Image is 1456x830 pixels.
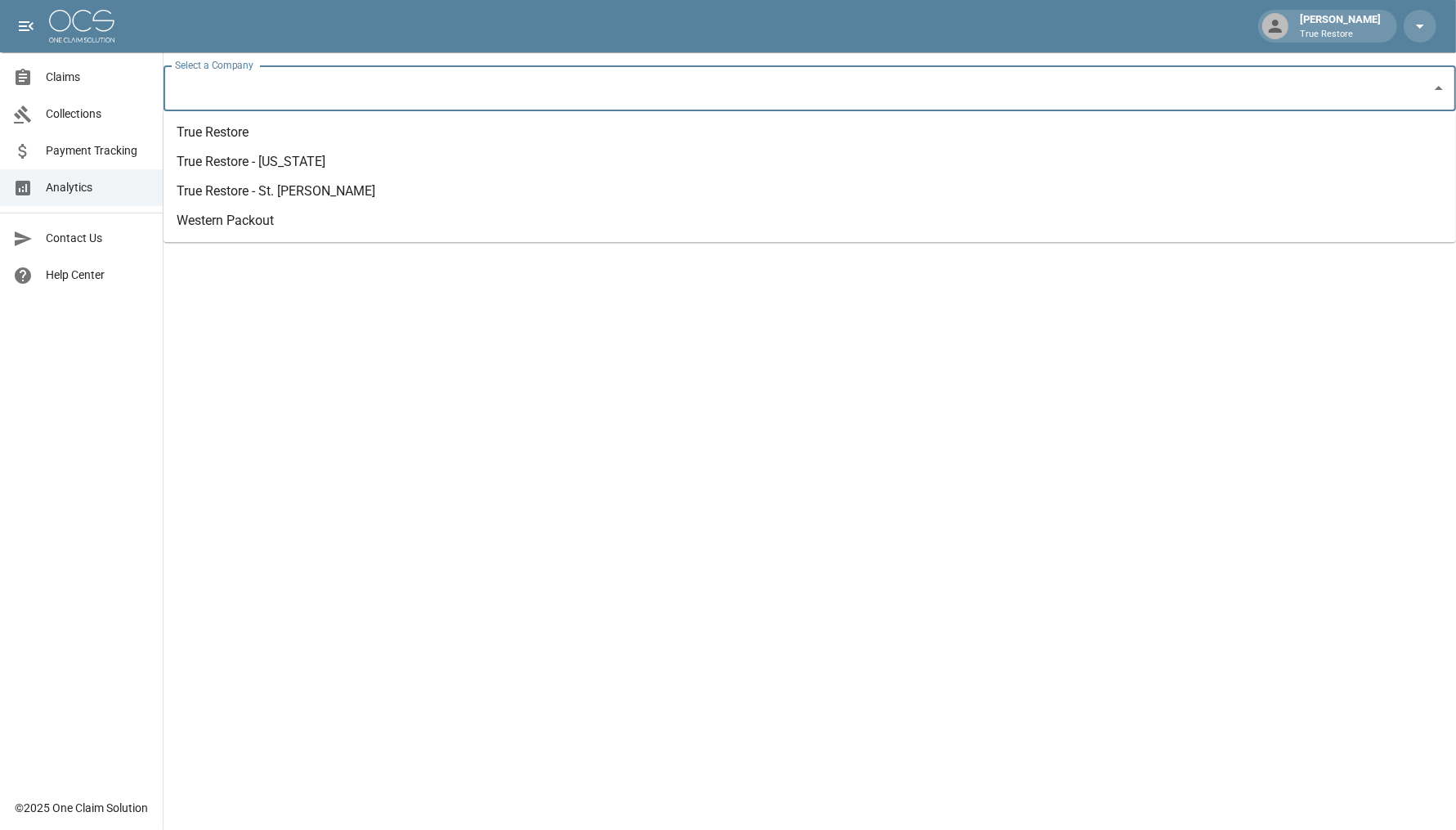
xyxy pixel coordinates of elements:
[1427,77,1450,100] button: Close
[1300,28,1381,42] p: True Restore
[49,10,114,43] img: ocs-logo-white-transparent.png
[46,105,150,123] span: Collections
[164,147,1456,177] li: True Restore - [US_STATE]
[10,10,43,43] button: open drawer
[46,142,150,159] span: Payment Tracking
[46,179,150,196] span: Analytics
[164,118,1456,147] li: True Restore
[15,800,148,816] div: © 2025 One Claim Solution
[164,177,1456,206] li: True Restore - St. [PERSON_NAME]
[1293,11,1387,41] div: [PERSON_NAME]
[175,58,253,72] label: Select a Company
[46,267,150,284] span: Help Center
[46,69,150,86] span: Claims
[164,206,1456,236] li: Western Packout
[46,230,150,247] span: Contact Us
